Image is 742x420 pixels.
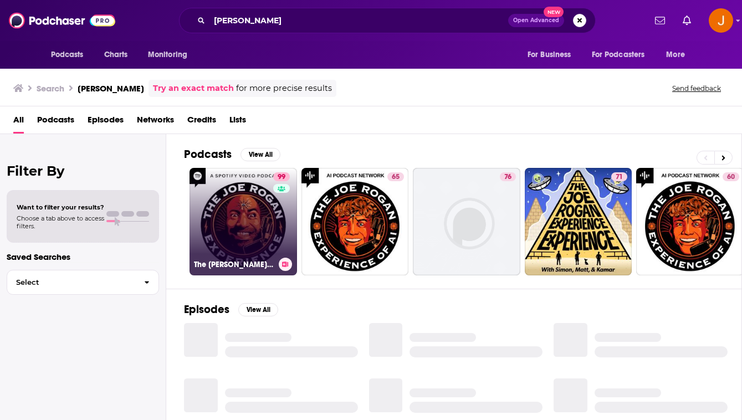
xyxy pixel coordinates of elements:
[13,111,24,134] a: All
[520,44,585,65] button: open menu
[387,172,404,181] a: 65
[709,8,733,33] img: User Profile
[500,172,516,181] a: 76
[17,203,104,211] span: Want to filter your results?
[9,10,115,31] img: Podchaser - Follow, Share and Rate Podcasts
[104,47,128,63] span: Charts
[678,11,695,30] a: Show notifications dropdown
[137,111,174,134] a: Networks
[238,303,278,316] button: View All
[51,47,84,63] span: Podcasts
[88,111,124,134] a: Episodes
[525,168,632,275] a: 71
[236,82,332,95] span: for more precise results
[184,147,280,161] a: PodcastsView All
[278,172,285,183] span: 99
[504,172,511,183] span: 76
[37,111,74,134] a: Podcasts
[273,172,290,181] a: 99
[709,8,733,33] span: Logged in as justine87181
[585,44,661,65] button: open menu
[184,147,232,161] h2: Podcasts
[392,172,400,183] span: 65
[17,214,104,230] span: Choose a tab above to access filters.
[723,172,739,181] a: 60
[658,44,699,65] button: open menu
[611,172,627,181] a: 71
[528,47,571,63] span: For Business
[544,7,564,17] span: New
[97,44,135,65] a: Charts
[43,44,98,65] button: open menu
[78,83,144,94] h3: [PERSON_NAME]
[301,168,409,275] a: 65
[616,172,623,183] span: 71
[669,84,724,93] button: Send feedback
[413,168,520,275] a: 76
[37,83,64,94] h3: Search
[7,270,159,295] button: Select
[651,11,669,30] a: Show notifications dropdown
[140,44,202,65] button: open menu
[666,47,685,63] span: More
[513,18,559,23] span: Open Advanced
[508,14,564,27] button: Open AdvancedNew
[153,82,234,95] a: Try an exact match
[179,8,596,33] div: Search podcasts, credits, & more...
[209,12,508,29] input: Search podcasts, credits, & more...
[190,168,297,275] a: 99The [PERSON_NAME] Experience
[194,260,274,269] h3: The [PERSON_NAME] Experience
[7,252,159,262] p: Saved Searches
[727,172,735,183] span: 60
[240,148,280,161] button: View All
[187,111,216,134] a: Credits
[184,303,278,316] a: EpisodesView All
[184,303,229,316] h2: Episodes
[229,111,246,134] a: Lists
[148,47,187,63] span: Monitoring
[7,279,135,286] span: Select
[709,8,733,33] button: Show profile menu
[7,163,159,179] h2: Filter By
[592,47,645,63] span: For Podcasters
